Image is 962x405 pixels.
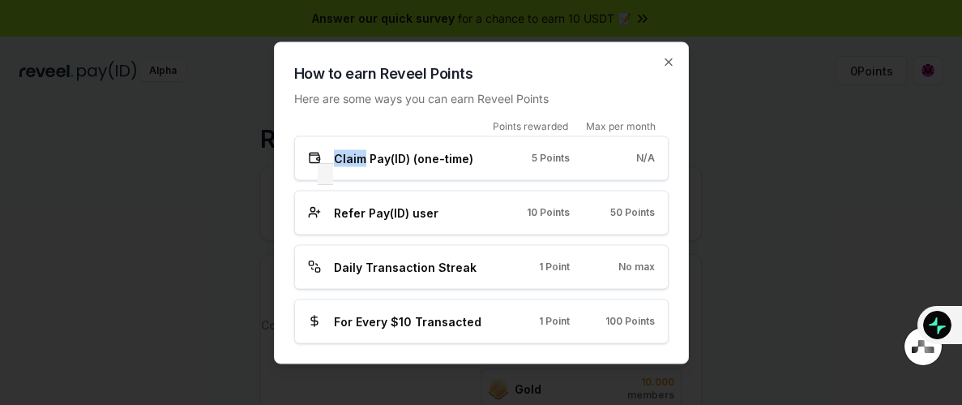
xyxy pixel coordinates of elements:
[334,312,481,330] span: For Every $10 Transacted
[586,119,656,132] span: Max per month
[610,206,655,219] span: 50 Points
[493,119,568,132] span: Points rewarded
[532,152,570,165] span: 5 Points
[539,315,570,328] span: 1 Point
[334,149,473,166] span: Claim Pay(ID) (one-time)
[334,204,438,221] span: Refer Pay(ID) user
[539,261,570,274] span: 1 Point
[294,62,669,84] h2: How to earn Reveel Points
[636,152,655,165] span: N/A
[605,315,655,328] span: 100 Points
[527,206,570,219] span: 10 Points
[334,258,477,275] span: Daily Transaction Streak
[294,89,669,106] p: Here are some ways you can earn Reveel Points
[618,261,655,274] span: No max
